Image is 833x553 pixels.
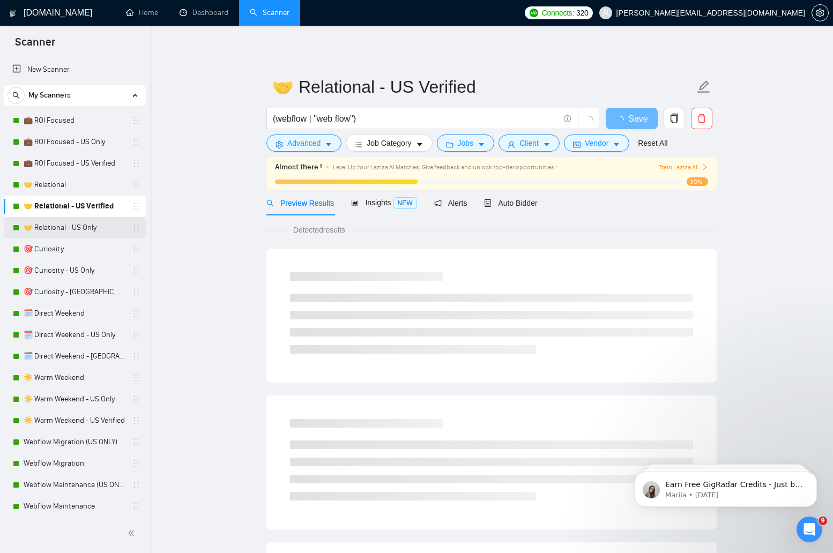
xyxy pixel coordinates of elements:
a: setting [812,9,829,17]
span: holder [132,288,140,296]
span: holder [132,202,140,211]
a: 🤝 Relational - US Only [24,217,125,238]
span: user [508,140,515,148]
button: copy [664,108,685,129]
span: loading [615,116,628,124]
a: 💼 ROI Focused - US Only [24,131,125,153]
span: Client [519,137,539,149]
a: 🤝 Relational - US Verified [24,196,125,217]
span: 320 [576,7,588,19]
span: holder [132,138,140,146]
span: Auto Bidder [484,199,537,207]
span: Level Up Your Laziza AI Matches! Give feedback and unlock top-tier opportunities ! [333,163,557,171]
span: Almost there ! [275,161,322,173]
span: double-left [128,528,138,539]
span: holder [132,352,140,361]
button: userClientcaret-down [499,134,560,152]
span: 9 [819,517,827,525]
span: bars [355,140,362,148]
span: Connects: [542,7,574,19]
span: holder [132,481,140,489]
a: 🎯 Curiosity - US Only [24,260,125,281]
a: Webflow Maintenance (US ONLY) [24,474,125,496]
a: 🤝 Relational [24,174,125,196]
span: caret-down [543,140,551,148]
span: loading [584,116,593,125]
img: upwork-logo.png [530,9,538,17]
button: setting [812,4,829,21]
span: Advanced [287,137,321,149]
span: search [8,92,24,99]
span: holder [132,416,140,425]
span: Insights [351,198,416,207]
button: idcardVendorcaret-down [564,134,629,152]
span: robot [484,199,492,207]
span: caret-down [416,140,423,148]
span: setting [812,9,828,17]
span: holder [132,116,140,125]
span: Vendor [585,137,608,149]
a: Webflow Migration (US ONLY) [24,431,125,453]
button: search [8,87,25,104]
span: holder [132,181,140,189]
button: barsJob Categorycaret-down [346,134,432,152]
span: notification [434,199,442,207]
a: 🗓️ Direct Weekend - [GEOGRAPHIC_DATA] Verified [24,346,125,367]
input: Scanner name... [272,73,695,100]
a: homeHome [126,8,158,17]
iframe: Intercom notifications message [619,449,833,524]
span: holder [132,331,140,339]
span: delete [691,114,712,123]
span: holder [132,373,140,382]
span: Detected results [286,224,353,236]
span: setting [276,140,283,148]
span: idcard [573,140,581,148]
span: My Scanners [28,85,71,106]
a: 🗓️ Direct Weekend [24,303,125,324]
span: NEW [393,197,417,209]
span: holder [132,159,140,168]
span: Save [628,112,648,125]
span: holder [132,266,140,275]
a: Webflow Migration [24,453,125,474]
a: ☀️ Warm Weekend [24,367,125,388]
button: folderJobscaret-down [437,134,495,152]
a: ☀️ Warm Weekend - US Only [24,388,125,410]
a: Reset All [638,137,667,149]
span: Scanner [6,34,64,57]
a: searchScanner [250,8,289,17]
button: Train Laziza AI [659,162,708,173]
span: right [702,164,708,170]
span: search [266,199,274,207]
span: holder [132,438,140,446]
a: dashboardDashboard [180,8,228,17]
span: holder [132,245,140,253]
span: Alerts [434,199,467,207]
button: settingAdvancedcaret-down [266,134,341,152]
span: copy [664,114,685,123]
span: user [602,9,609,17]
span: folder [446,140,453,148]
a: 🎯 Curiosity - [GEOGRAPHIC_DATA] Verified [24,281,125,303]
span: caret-down [613,140,620,148]
img: logo [9,5,17,22]
span: edit [697,80,711,94]
a: 🗓️ Direct Weekend - US Only [24,324,125,346]
span: Preview Results [266,199,334,207]
span: Jobs [458,137,474,149]
span: area-chart [351,199,359,206]
span: caret-down [478,140,485,148]
a: 💼 ROI Focused - US Verified [24,153,125,174]
input: Search Freelance Jobs... [273,112,559,125]
a: Webflow Maintenance [24,496,125,517]
li: New Scanner [4,59,146,80]
span: info-circle [564,115,571,122]
button: Save [606,108,658,129]
span: 35% [687,177,708,186]
a: 🎯 Curiosity [24,238,125,260]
